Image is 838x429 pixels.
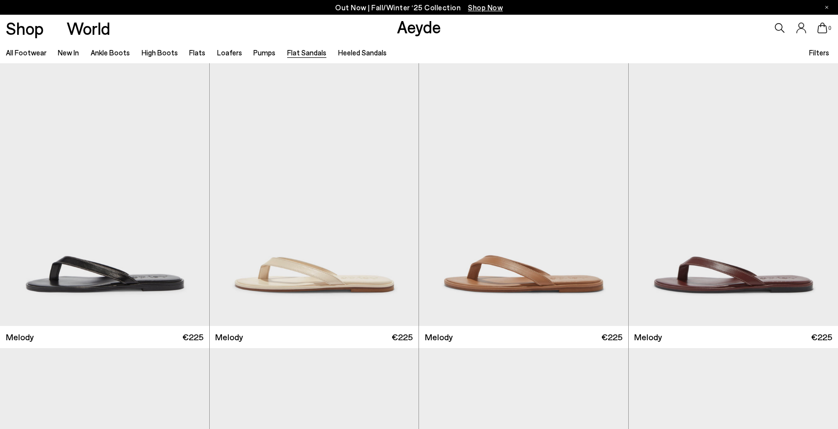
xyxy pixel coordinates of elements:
span: €225 [182,331,203,343]
a: 0 [817,23,827,33]
a: Flat Sandals [287,48,326,57]
span: €225 [811,331,832,343]
span: Melody [634,331,662,343]
span: €225 [601,331,622,343]
span: Navigate to /collections/new-in [468,3,503,12]
a: Aeyde [397,16,441,37]
span: Melody [215,331,243,343]
a: Ankle Boots [91,48,130,57]
a: Melody €225 [419,326,628,348]
a: Shop [6,20,44,37]
img: Melody Leather Thong Sandal [419,63,628,326]
a: All Footwear [6,48,47,57]
img: Melody Leather Thong Sandal [210,63,419,326]
div: 1 / 6 [419,63,628,326]
span: €225 [392,331,413,343]
a: Flats [189,48,205,57]
a: World [67,20,110,37]
span: Melody [6,331,34,343]
span: Melody [425,331,453,343]
a: High Boots [142,48,178,57]
p: Out Now | Fall/Winter ‘25 Collection [335,1,503,14]
a: Pumps [253,48,275,57]
span: 0 [827,25,832,31]
a: New In [58,48,79,57]
a: Melody €225 [210,326,419,348]
div: 1 / 6 [210,63,419,326]
span: Filters [809,48,829,57]
a: Next slide Previous slide [210,63,419,326]
a: Loafers [217,48,242,57]
a: Heeled Sandals [338,48,387,57]
a: Next slide Previous slide [419,63,628,326]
